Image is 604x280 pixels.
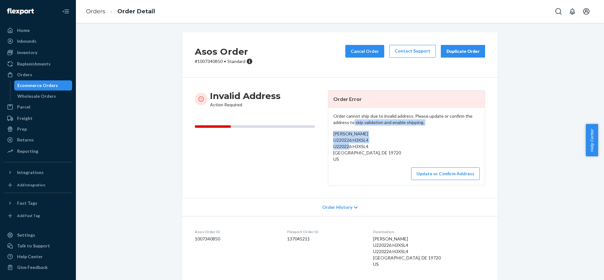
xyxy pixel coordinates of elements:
span: • [224,59,226,64]
a: Orders [4,70,72,80]
a: Wholesale Orders [14,91,72,101]
dd: 1007340850 [195,236,277,242]
a: Inventory [4,47,72,58]
a: Returns [4,135,72,145]
button: Integrations [4,167,72,177]
div: Add Fast Tag [17,213,40,218]
div: Replenishments [17,61,51,67]
div: Wholesale Orders [17,93,56,99]
a: Help Center [4,252,72,262]
a: Prep [4,124,72,134]
button: Update or Confirm Address [411,167,480,180]
a: Order Detail [117,8,155,15]
span: Standard [227,59,245,64]
span: Order History [322,204,352,210]
a: Replenishments [4,59,72,69]
a: Reporting [4,146,72,156]
div: Give Feedback [17,264,48,271]
a: Settings [4,230,72,240]
div: Reporting [17,148,38,154]
div: Returns [17,137,34,143]
div: Fast Tags [17,200,37,206]
button: Duplicate Order [441,45,485,58]
div: Talk to Support [17,243,50,249]
p: # 1007340850 [195,58,253,65]
img: Flexport logo [7,8,34,15]
h3: Invalid Address [210,90,280,102]
button: Close Navigation [59,5,72,18]
button: Open Search Box [552,5,565,18]
div: Duplicate Order [446,48,480,54]
p: Order cannot ship due to invalid address. Please update or confirm the address to skip validation... [333,113,480,126]
button: Fast Tags [4,198,72,208]
a: Ecommerce Orders [14,80,72,90]
div: Action Required [210,90,280,108]
div: Inbounds [17,38,36,44]
div: Add Integration [17,182,45,188]
dt: Flexport Order ID [287,229,363,234]
a: Home [4,25,72,35]
button: Open notifications [566,5,579,18]
div: Ecommerce Orders [17,82,58,89]
dt: Destination [373,229,485,234]
button: Open account menu [580,5,593,18]
ol: breadcrumbs [81,2,160,21]
div: Integrations [17,169,44,176]
h2: Asos Order [195,45,253,58]
div: Home [17,27,30,34]
dt: Asos Order ID [195,229,277,234]
a: Add Integration [4,180,72,190]
a: Talk to Support [4,241,72,251]
a: Contact Support [389,45,436,58]
div: Help Center [17,253,43,260]
div: Freight [17,115,33,121]
a: Parcel [4,102,72,112]
button: Help Center [586,124,598,156]
a: Add Fast Tag [4,211,72,221]
div: Prep [17,126,27,132]
a: Inbounds [4,36,72,46]
dd: 137045211 [287,236,363,242]
button: Cancel Order [345,45,384,58]
div: Inventory [17,49,37,56]
a: Freight [4,113,72,123]
span: [PERSON_NAME] U220226 H3XSL4 U220226 H3XSL4 [GEOGRAPHIC_DATA], DE 19720 US [373,236,441,267]
span: [PERSON_NAME] U220226 H3XSL4 U220226 H3XSL4 [GEOGRAPHIC_DATA], DE 19720 US [333,131,401,162]
button: Give Feedback [4,262,72,272]
a: Orders [86,8,105,15]
div: Settings [17,232,35,238]
div: Parcel [17,104,30,110]
div: Orders [17,72,32,78]
header: Order Error [328,90,485,108]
